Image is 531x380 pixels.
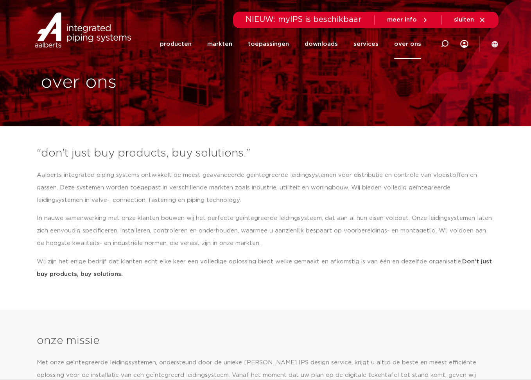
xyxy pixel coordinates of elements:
span: meer info [387,17,417,23]
nav: Menu [160,29,421,59]
span: sluiten [454,17,474,23]
a: over ons [394,29,421,59]
span: NIEUW: myIPS is beschikbaar [246,16,362,23]
a: meer info [387,16,429,23]
a: downloads [305,29,338,59]
a: services [353,29,379,59]
a: markten [207,29,232,59]
strong: Don’t just buy products, buy solutions. [37,259,492,277]
a: toepassingen [248,29,289,59]
p: Wij zijn het enige bedrijf dat klanten echt elke keer een volledige oplossing biedt welke gemaakt... [37,256,494,281]
a: sluiten [454,16,486,23]
h1: over ons [41,70,262,95]
h3: "don't just buy products, buy solutions." [37,146,494,161]
h3: onze missie [37,333,494,349]
a: producten [160,29,192,59]
p: In nauwe samenwerking met onze klanten bouwen wij het perfecte geïntegreerde leidingsysteem, dat ... [37,212,494,250]
p: Aalberts integrated piping systems ontwikkelt de meest geavanceerde geïntegreerde leidingsystemen... [37,169,494,207]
